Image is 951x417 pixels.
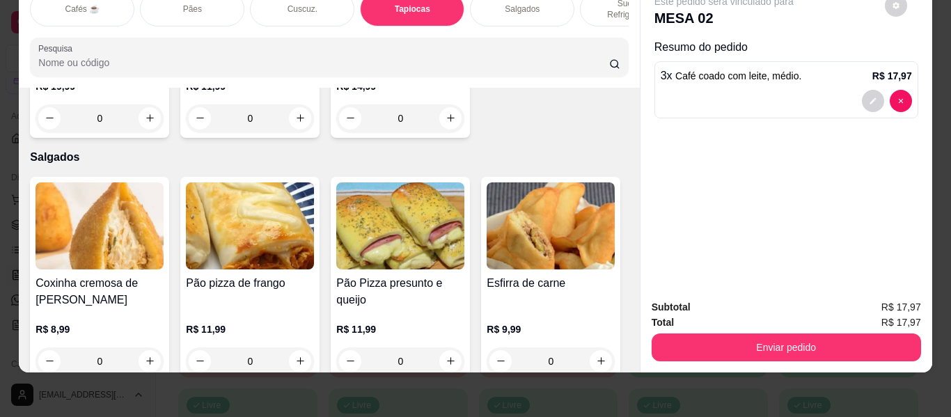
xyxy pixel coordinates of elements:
[652,333,921,361] button: Enviar pedido
[336,275,464,308] h4: Pão Pizza presunto e queijo
[65,3,100,15] p: Cafés ☕
[189,107,211,129] button: decrease-product-quantity
[38,107,61,129] button: decrease-product-quantity
[189,350,211,372] button: decrease-product-quantity
[654,8,794,28] p: MESA 02
[38,56,609,70] input: Pesquisa
[339,350,361,372] button: decrease-product-quantity
[487,322,615,336] p: R$ 9,99
[881,299,921,315] span: R$ 17,97
[654,39,918,56] p: Resumo do pedido
[139,350,161,372] button: increase-product-quantity
[505,3,540,15] p: Salgados
[872,69,912,83] p: R$ 17,97
[289,350,311,372] button: increase-product-quantity
[652,317,674,328] strong: Total
[36,182,164,269] img: product-image
[395,3,430,15] p: Tapiocas
[339,107,361,129] button: decrease-product-quantity
[38,42,77,54] label: Pesquisa
[862,90,884,112] button: decrease-product-quantity
[489,350,512,372] button: decrease-product-quantity
[590,350,612,372] button: increase-product-quantity
[186,275,314,292] h4: Pão pizza de frango
[336,182,464,269] img: product-image
[439,350,462,372] button: increase-product-quantity
[139,107,161,129] button: increase-product-quantity
[661,68,802,84] p: 3 x
[36,275,164,308] h4: Coxinha cremosa de [PERSON_NAME]
[288,3,317,15] p: Cuscuz.
[487,182,615,269] img: product-image
[186,322,314,336] p: R$ 11,99
[336,322,464,336] p: R$ 11,99
[36,322,164,336] p: R$ 8,99
[183,3,202,15] p: Pães
[186,182,314,269] img: product-image
[289,107,311,129] button: increase-product-quantity
[439,107,462,129] button: increase-product-quantity
[881,315,921,330] span: R$ 17,97
[890,90,912,112] button: decrease-product-quantity
[487,275,615,292] h4: Esfirra de carne
[38,350,61,372] button: decrease-product-quantity
[652,301,691,313] strong: Subtotal
[30,149,628,166] p: Salgados
[675,70,801,81] span: Café coado com leite, médio.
